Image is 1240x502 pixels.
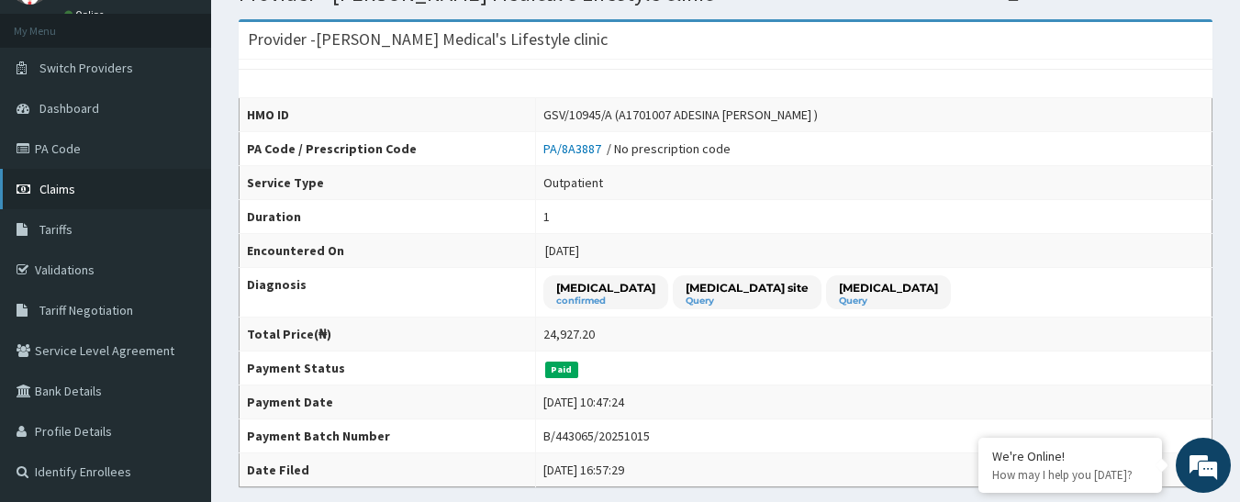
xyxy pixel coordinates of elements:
span: Claims [39,181,75,197]
div: [DATE] 10:47:24 [543,393,624,411]
a: Online [64,8,108,21]
div: [DATE] 16:57:29 [543,461,624,479]
th: Duration [240,200,536,234]
span: Tariff Negotiation [39,302,133,318]
span: Dashboard [39,100,99,117]
small: Query [686,296,809,306]
th: PA Code / Prescription Code [240,132,536,166]
p: [MEDICAL_DATA] site [686,280,809,296]
div: Chat with us now [95,103,308,127]
p: [MEDICAL_DATA] [839,280,938,296]
th: Diagnosis [240,268,536,318]
th: Service Type [240,166,536,200]
div: GSV/10945/A (A1701007 ADESINA [PERSON_NAME] ) [543,106,818,124]
span: We're online! [106,140,253,326]
span: [DATE] [545,242,579,259]
span: Switch Providers [39,60,133,76]
div: B/443065/20251015 [543,427,650,445]
div: 1 [543,207,550,226]
th: HMO ID [240,98,536,132]
div: Outpatient [543,173,603,192]
span: Paid [545,362,578,378]
small: Query [839,296,938,306]
th: Date Filed [240,453,536,487]
th: Encountered On [240,234,536,268]
div: We're Online! [992,448,1148,464]
p: [MEDICAL_DATA] [556,280,655,296]
div: 24,927.20 [543,325,595,343]
small: confirmed [556,296,655,306]
th: Payment Date [240,385,536,419]
div: Minimize live chat window [301,9,345,53]
img: d_794563401_company_1708531726252_794563401 [34,92,74,138]
p: How may I help you today? [992,467,1148,483]
th: Payment Status [240,351,536,385]
textarea: Type your message and hit 'Enter' [9,319,350,384]
div: / No prescription code [543,139,731,158]
h3: Provider - [PERSON_NAME] Medical's Lifestyle clinic [248,31,608,48]
th: Payment Batch Number [240,419,536,453]
span: Tariffs [39,221,73,238]
th: Total Price(₦) [240,318,536,351]
a: PA/8A3887 [543,140,607,157]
